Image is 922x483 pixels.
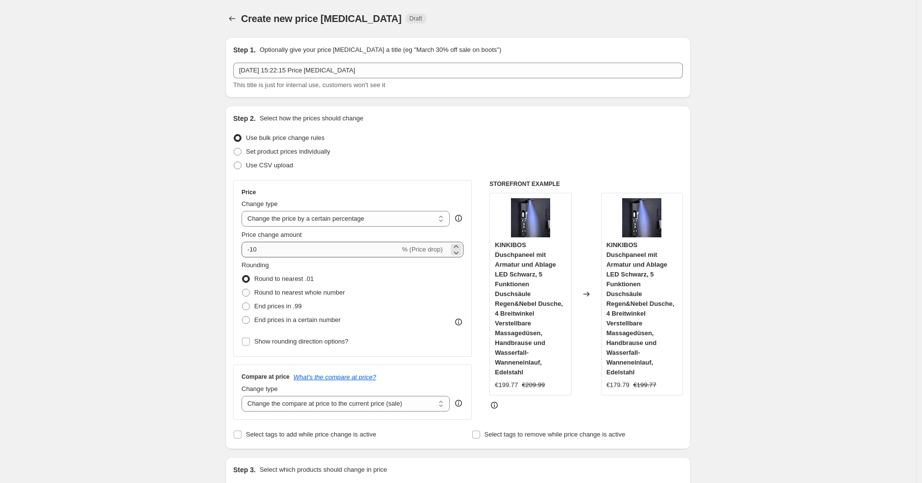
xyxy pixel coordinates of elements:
span: Round to nearest whole number [254,289,345,296]
input: -15 [242,242,400,257]
h2: Step 3. [233,465,256,475]
span: End prices in .99 [254,302,302,310]
span: KINKIBOS Duschpaneel mit Armatur und Ablage LED Schwarz, 5 Funktionen Duschsäule Regen&Nebel Dusc... [607,241,675,376]
span: This title is just for internal use, customers won't see it [233,81,385,89]
span: Price change amount [242,231,302,238]
span: Use bulk price change rules [246,134,324,141]
h2: Step 2. [233,114,256,123]
h6: STOREFRONT EXAMPLE [489,180,683,188]
span: Use CSV upload [246,161,293,169]
span: Create new price [MEDICAL_DATA] [241,13,402,24]
span: Select tags to add while price change is active [246,431,376,438]
strike: €199.77 [633,380,656,390]
img: 81mywB5WBzL_80x.jpg [511,198,550,237]
span: KINKIBOS Duschpaneel mit Armatur und Ablage LED Schwarz, 5 Funktionen Duschsäule Regen&Nebel Dusc... [495,241,563,376]
span: Change type [242,385,278,392]
span: Select tags to remove while price change is active [485,431,626,438]
button: What's the compare at price? [293,373,376,381]
span: Rounding [242,261,269,269]
div: €199.77 [495,380,518,390]
strike: €209.99 [522,380,545,390]
div: help [454,398,463,408]
h3: Compare at price [242,373,290,381]
span: End prices in a certain number [254,316,340,323]
div: €179.79 [607,380,630,390]
img: 81mywB5WBzL_80x.jpg [622,198,661,237]
span: Show rounding direction options? [254,338,348,345]
button: Price change jobs [225,12,239,25]
span: Draft [410,15,422,23]
span: Set product prices individually [246,148,330,155]
span: Change type [242,200,278,207]
input: 30% off holiday sale [233,63,683,78]
h2: Step 1. [233,45,256,55]
p: Select how the prices should change [260,114,364,123]
p: Select which products should change in price [260,465,387,475]
p: Optionally give your price [MEDICAL_DATA] a title (eg "March 30% off sale on boots") [260,45,501,55]
span: % (Price drop) [402,246,442,253]
div: help [454,213,463,223]
h3: Price [242,188,256,196]
span: Round to nearest .01 [254,275,314,282]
